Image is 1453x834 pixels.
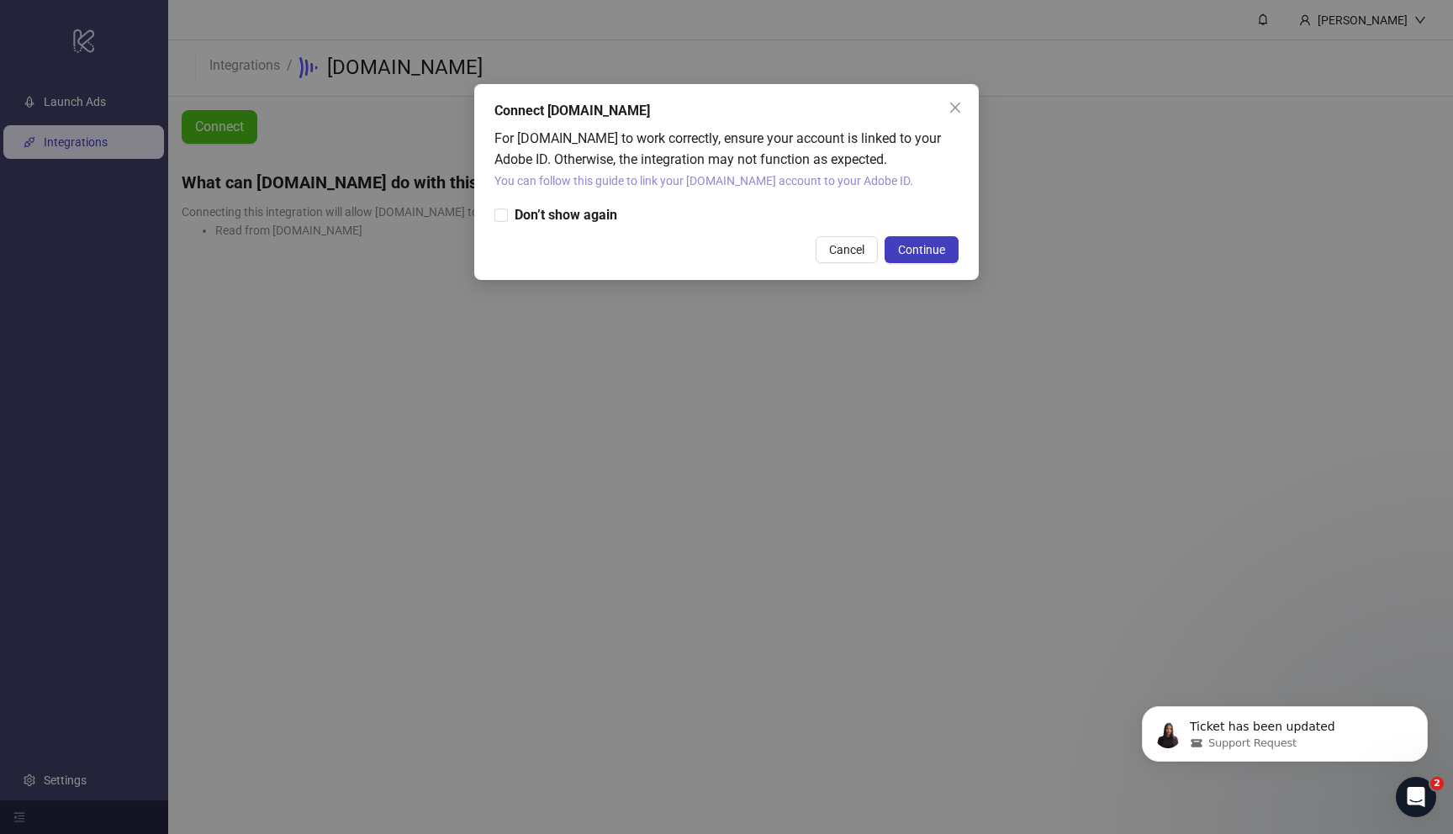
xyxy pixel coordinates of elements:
[948,101,962,114] span: close
[898,243,945,256] span: Continue
[508,204,624,225] span: Don’t show again
[494,128,959,191] div: For [DOMAIN_NAME] to work correctly, ensure your account is linked to your Adobe ID. Otherwise, t...
[1117,671,1453,789] iframe: Intercom notifications message
[816,236,878,263] button: Cancel
[1430,777,1444,790] span: 2
[829,243,864,256] span: Cancel
[494,101,959,121] div: Connect [DOMAIN_NAME]
[494,174,913,187] a: You can follow this guide to link your [DOMAIN_NAME] account to your Adobe ID.
[1396,777,1436,817] iframe: Intercom live chat
[885,236,959,263] button: Continue
[942,94,969,121] button: Close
